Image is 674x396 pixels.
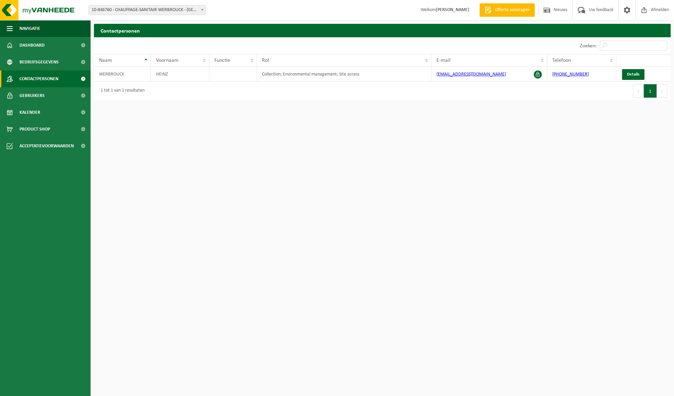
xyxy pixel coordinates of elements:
span: Naam [99,58,112,63]
span: Kalender [19,104,40,121]
td: WERBROUCK [94,67,151,82]
span: E-mail [436,58,451,63]
span: Navigatie [19,20,40,37]
span: Telefoon [552,58,571,63]
span: Rol [262,58,269,63]
h2: Contactpersonen [94,24,671,37]
td: Collection; Environmental management; Site access [257,67,431,82]
button: 1 [644,84,657,98]
div: 1 tot 1 van 1 resultaten [97,85,145,97]
label: Zoeken: [580,43,597,49]
button: Next [657,84,667,98]
a: Offerte aanvragen [479,3,535,17]
strong: [PERSON_NAME] [436,7,469,12]
span: Contactpersonen [19,70,58,87]
span: Product Shop [19,121,50,138]
span: Gebruikers [19,87,45,104]
td: HEINZ [151,67,209,82]
button: Previous [633,84,644,98]
span: Functie [214,58,230,63]
span: Acceptatievoorwaarden [19,138,74,154]
span: Bedrijfsgegevens [19,54,59,70]
a: [EMAIL_ADDRESS][DOMAIN_NAME] [436,72,506,77]
span: Dashboard [19,37,45,54]
a: Details [622,69,644,80]
span: 10-846760 - CHAUFFAGE-SANITAIR WERBROUCK - HOOGLEDE [89,5,206,15]
span: Details [627,72,639,77]
span: Offerte aanvragen [493,7,531,13]
a: [PHONE_NUMBER] [552,72,589,77]
span: Voornaam [156,58,178,63]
